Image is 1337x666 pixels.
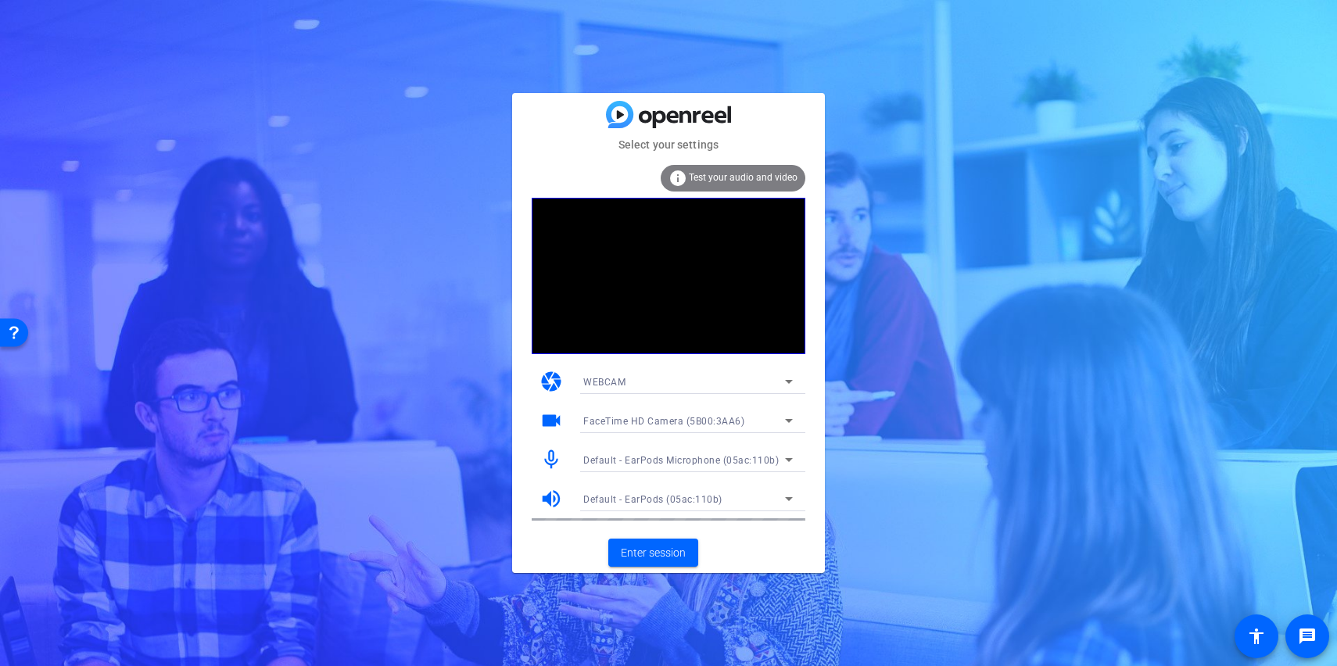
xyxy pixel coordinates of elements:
mat-icon: videocam [539,409,563,432]
mat-icon: volume_up [539,487,563,510]
span: Default - EarPods Microphone (05ac:110b) [583,455,779,466]
mat-card-subtitle: Select your settings [512,136,825,153]
mat-icon: camera [539,370,563,393]
span: FaceTime HD Camera (5B00:3AA6) [583,416,744,427]
button: Enter session [608,539,698,567]
span: Enter session [621,545,686,561]
img: blue-gradient.svg [606,101,731,128]
mat-icon: info [668,169,687,188]
mat-icon: accessibility [1247,627,1266,646]
mat-icon: mic_none [539,448,563,471]
span: Default - EarPods (05ac:110b) [583,494,722,505]
span: WEBCAM [583,377,625,388]
span: Test your audio and video [689,172,798,183]
mat-icon: message [1298,627,1317,646]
